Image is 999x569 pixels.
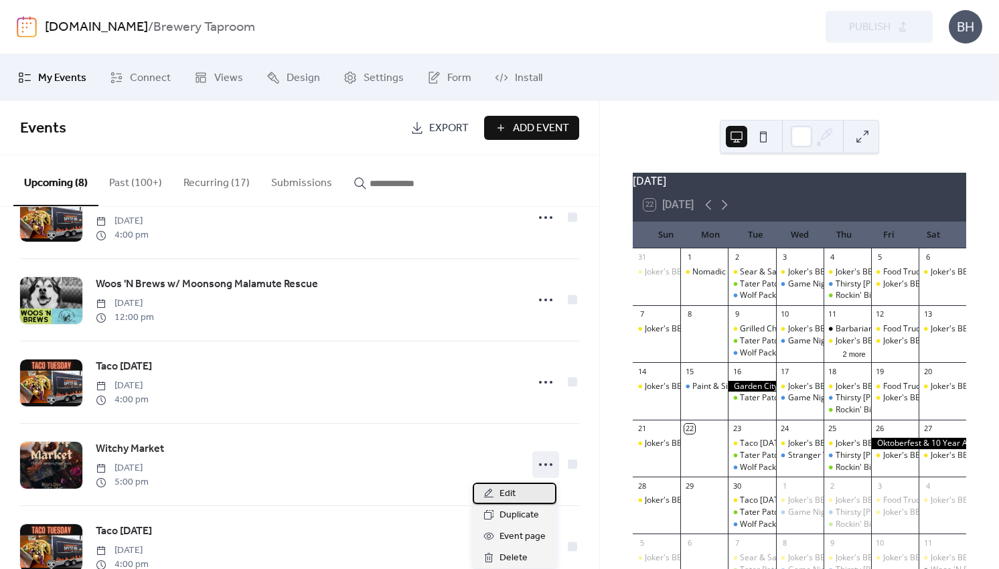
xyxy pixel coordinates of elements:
[919,266,966,278] div: Joker's BBQ
[788,507,872,518] div: Game Night Live Trivia
[836,495,879,506] div: Joker's BBQ
[780,538,790,548] div: 8
[499,507,539,523] span: Duplicate
[883,495,953,506] div: Food Truck Fridays
[96,228,149,242] span: 4:00 pm
[836,462,887,473] div: Rockin' Bingo!
[883,278,927,290] div: Joker's BBQ
[776,438,824,449] div: Joker's BBQ
[728,347,775,359] div: Wolf Pack Running Club
[684,252,694,262] div: 1
[740,290,827,301] div: Wolf Pack Running Club
[637,252,647,262] div: 31
[499,529,546,545] span: Event page
[8,60,96,96] a: My Events
[96,544,149,558] span: [DATE]
[883,381,953,392] div: Food Truck Fridays
[780,366,790,376] div: 17
[836,266,879,278] div: Joker's BBQ
[780,481,790,491] div: 1
[836,438,879,449] div: Joker's BBQ
[633,381,680,392] div: Joker's BBQ
[740,266,789,278] div: Sear & Savor
[824,450,871,461] div: Thirsty Thor's Days: Live music & new beers on draft
[256,60,330,96] a: Design
[875,366,885,376] div: 19
[96,214,149,228] span: [DATE]
[836,519,887,530] div: Rockin' Bingo!
[780,424,790,434] div: 24
[20,114,66,143] span: Events
[447,70,471,86] span: Form
[692,266,790,278] div: Nomadic Oven Food Truck
[923,366,933,376] div: 20
[776,323,824,335] div: Joker's BBQ
[776,507,824,518] div: Game Night Live Trivia
[871,323,919,335] div: Food Truck Fridays
[788,323,832,335] div: Joker's BBQ
[740,323,846,335] div: Grilled Cheese Night w/ Melt
[931,450,974,461] div: Joker's BBQ
[838,347,871,359] button: 2 more
[100,60,181,96] a: Connect
[828,252,838,262] div: 4
[184,60,253,96] a: Views
[637,366,647,376] div: 14
[923,538,933,548] div: 11
[828,366,838,376] div: 18
[836,323,992,335] div: Barbarians Give a Damn w/ Stay; and Play
[923,309,933,319] div: 13
[871,552,919,564] div: Joker's BBQ
[740,392,811,404] div: Tater Patch [DATE]
[828,481,838,491] div: 2
[919,381,966,392] div: Joker's BBQ
[824,278,871,290] div: Thirsty Thor's Days: Live music & new beers on draft
[96,311,154,325] span: 12:00 pm
[96,440,164,458] a: Witchy Market
[688,222,733,248] div: Mon
[824,290,871,301] div: Rockin' Bingo!
[732,252,742,262] div: 2
[17,16,37,37] img: logo
[38,70,86,86] span: My Events
[824,507,871,518] div: Thirsty Thor's Days: Live music & new beers on draft
[637,538,647,548] div: 5
[871,266,919,278] div: Food Truck Fridays
[153,15,255,40] b: Brewery Taproom
[732,309,742,319] div: 9
[788,438,832,449] div: Joker's BBQ
[633,552,680,564] div: Joker's BBQ
[883,552,927,564] div: Joker's BBQ
[732,481,742,491] div: 30
[828,538,838,548] div: 9
[871,450,919,461] div: Joker's BBQ
[824,438,871,449] div: Joker's BBQ
[824,519,871,530] div: Rockin' Bingo!
[788,278,872,290] div: Game Night Live Trivia
[883,323,953,335] div: Food Truck Fridays
[871,438,966,449] div: Oktoberfest & 10 Year Anniversary Party
[680,266,728,278] div: Nomadic Oven Food Truck
[949,10,982,44] div: BH
[287,70,320,86] span: Design
[728,290,775,301] div: Wolf Pack Running Club
[824,323,871,335] div: Barbarians Give a Damn w/ Stay; and Play
[684,309,694,319] div: 8
[875,538,885,548] div: 10
[883,507,927,518] div: Joker's BBQ
[883,266,953,278] div: Food Truck Fridays
[740,519,827,530] div: Wolf Pack Running Club
[931,381,974,392] div: Joker's BBQ
[824,266,871,278] div: Joker's BBQ
[484,116,579,140] a: Add Event
[740,347,827,359] div: Wolf Pack Running Club
[824,552,871,564] div: Joker's BBQ
[633,495,680,506] div: Joker's BBQ
[515,70,542,86] span: Install
[645,552,688,564] div: Joker's BBQ
[429,120,469,137] span: Export
[96,276,318,293] span: Woos 'N Brews w/ Moonsong Malamute Rescue
[871,507,919,518] div: Joker's BBQ
[824,335,871,347] div: Joker's BBQ
[173,155,260,205] button: Recurring (17)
